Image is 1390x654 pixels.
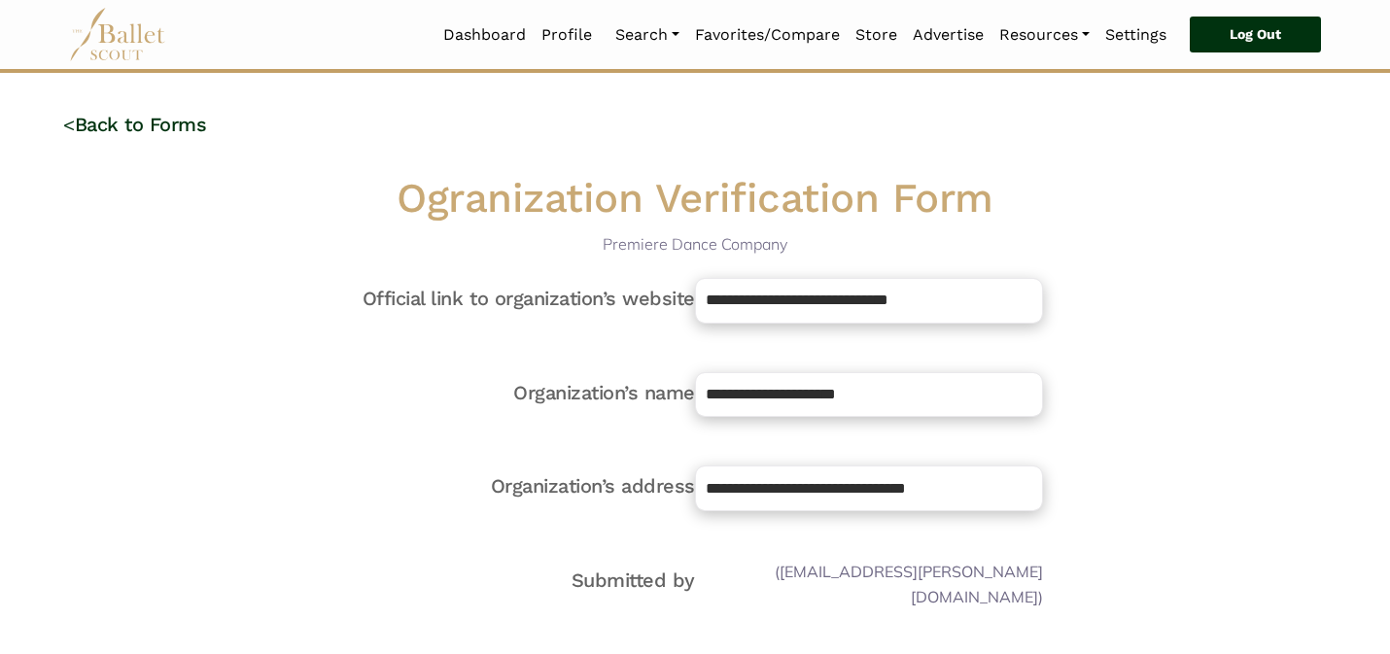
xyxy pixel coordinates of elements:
[348,286,696,311] h4: Official link to organization’s website
[348,380,696,405] h4: Organization’s name
[348,568,696,593] h4: Submitted by
[63,113,206,136] a: <Back to Forms
[435,15,534,55] a: Dashboard
[1190,17,1321,53] a: Log Out
[905,15,991,55] a: Advertise
[695,560,1043,609] div: ( [EMAIL_ADDRESS][PERSON_NAME][DOMAIN_NAME] )
[608,15,687,55] a: Search
[348,232,1043,258] p: Premiere Dance Company
[63,112,75,136] code: <
[348,473,696,499] h4: Organization’s address
[848,15,905,55] a: Store
[687,15,848,55] a: Favorites/Compare
[534,15,600,55] a: Profile
[348,172,1043,225] h1: Ogranization Verification Form
[1097,15,1174,55] a: Settings
[991,15,1097,55] a: Resources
